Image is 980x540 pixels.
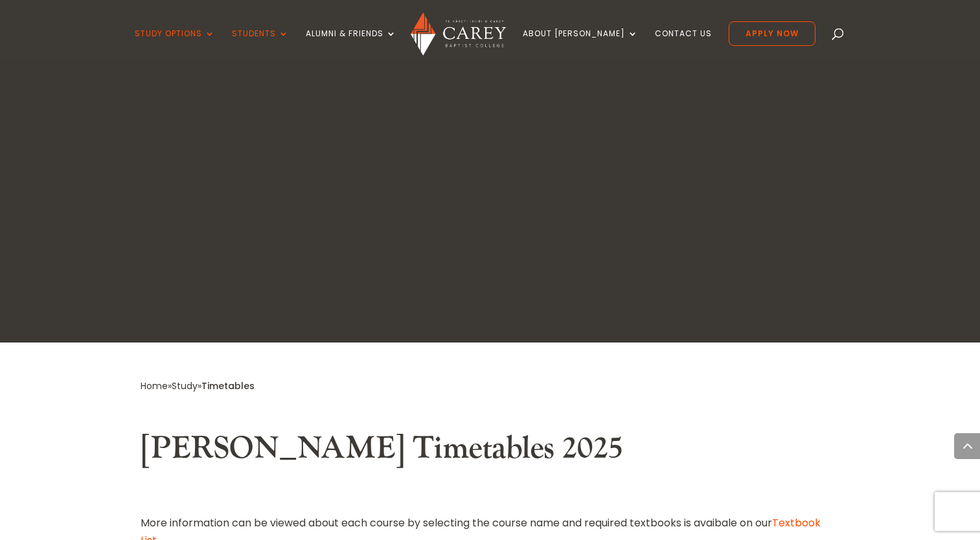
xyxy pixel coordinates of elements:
[232,29,289,60] a: Students
[729,21,815,46] a: Apply Now
[655,29,712,60] a: Contact Us
[523,29,638,60] a: About [PERSON_NAME]
[172,379,198,392] a: Study
[141,379,255,392] span: » »
[411,12,506,56] img: Carey Baptist College
[201,379,255,392] span: Timetables
[306,29,396,60] a: Alumni & Friends
[141,430,840,474] h2: [PERSON_NAME] Timetables 2025
[135,29,215,60] a: Study Options
[141,379,168,392] a: Home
